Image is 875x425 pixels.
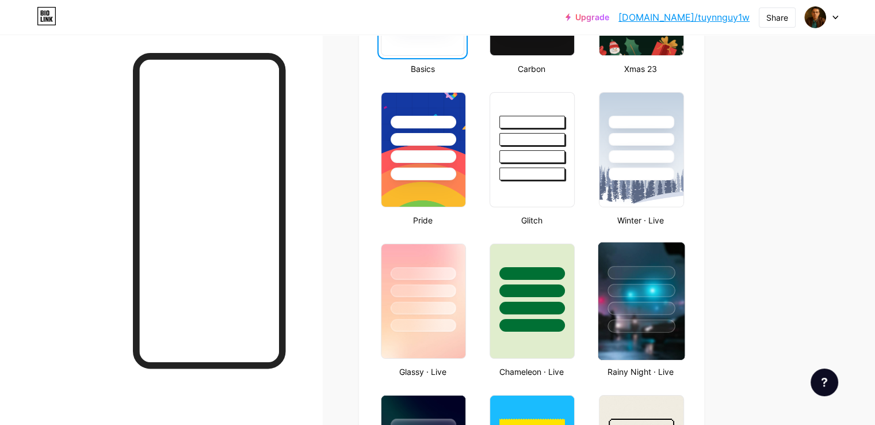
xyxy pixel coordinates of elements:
[565,13,609,22] a: Upgrade
[486,214,576,226] div: Glitch
[377,63,468,75] div: Basics
[595,366,686,378] div: Rainy Night · Live
[595,63,686,75] div: Xmas 23
[766,12,788,24] div: Share
[139,59,279,362] iframe: To enrich screen reader interactions, please activate Accessibility in Grammarly extension settings
[486,366,576,378] div: Chameleon · Live
[377,366,468,378] div: Glassy · Live
[595,214,686,226] div: Winter · Live
[598,242,684,360] img: rainy_night.jpg
[377,214,468,226] div: Pride
[618,10,750,24] a: [DOMAIN_NAME]/tuynnguy1w
[486,63,576,75] div: Carbon
[804,6,826,28] img: Tuyên Nguyễn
